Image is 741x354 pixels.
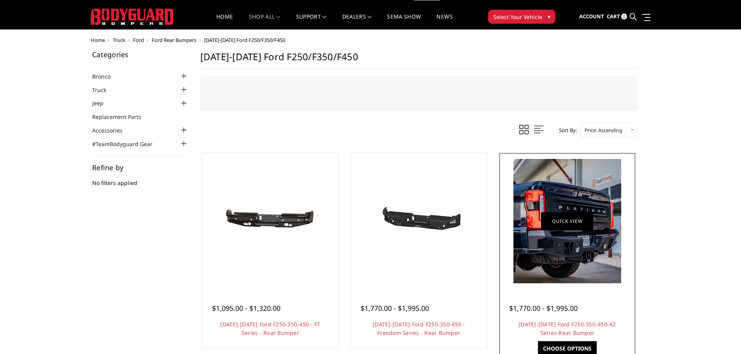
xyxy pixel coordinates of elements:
span: Account [579,13,604,20]
h5: Refine by [92,164,189,171]
a: Truck [92,86,116,94]
span: Select Your Vehicle [493,13,542,21]
a: [DATE]-[DATE] Ford F250-350-450 - FT Series - Rear Bumper [220,321,320,337]
span: [DATE]-[DATE] Ford F250/F350/F450 [204,37,285,44]
img: 2023-2025 Ford F250-350-450-A2 Series-Rear Bumper [513,159,621,283]
a: Replacement Parts [92,113,151,121]
span: ▾ [548,12,550,21]
a: [DATE]-[DATE] Ford F250-350-450-A2 Series-Rear Bumper [519,321,616,337]
a: News [436,14,452,29]
a: Bronco [92,72,120,80]
a: SEMA Show [387,14,421,29]
a: 2023-2025 Ford F250-350-450-A2 Series-Rear Bumper 2023-2025 Ford F250-350-450-A2 Series-Rear Bumper [501,155,634,287]
span: $1,770.00 - $1,995.00 [361,303,429,313]
a: Account [579,6,604,27]
span: Cart [607,13,620,20]
a: #TeamBodyguard Gear [92,140,162,148]
button: Select Your Vehicle [488,10,555,24]
a: Support [296,14,327,29]
a: Accessories [92,126,132,134]
a: 2023-2025 Ford F250-350-450 - FT Series - Rear Bumper [204,155,336,287]
img: BODYGUARD BUMPERS [91,9,174,25]
h1: [DATE]-[DATE] Ford F250/F350/F450 [200,51,638,69]
a: Home [91,37,105,44]
a: Home [216,14,233,29]
a: Ford Rear Bumpers [152,37,196,44]
a: 2023-2025 Ford F250-350-450 - Freedom Series - Rear Bumper 2023-2025 Ford F250-350-450 - Freedom ... [353,155,485,287]
a: Cart 0 [607,6,627,27]
span: $1,095.00 - $1,320.00 [212,303,280,313]
a: Dealers [342,14,372,29]
a: Truck [113,37,125,44]
img: 2023-2025 Ford F250-350-450 - FT Series - Rear Bumper [208,192,333,251]
div: No filters applied [92,164,189,195]
a: [DATE]-[DATE] Ford F250-350-450 - Freedom Series - Rear Bumper [373,321,465,337]
label: Sort By: [555,124,577,136]
a: shop all [249,14,280,29]
a: Quick view [541,212,593,230]
span: 0 [621,14,627,19]
span: $1,770.00 - $1,995.00 [509,303,578,313]
a: Ford [133,37,144,44]
a: Jeep [92,99,113,107]
h5: Categories [92,51,189,58]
